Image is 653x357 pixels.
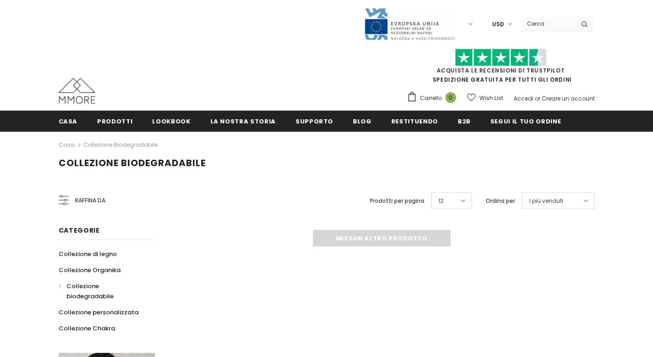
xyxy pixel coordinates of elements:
span: Wish List [479,94,503,103]
a: Casa [59,139,75,151]
a: Wish List [467,90,503,106]
a: Collezione personalizzata [59,304,138,320]
span: SPEDIZIONE GRATUITA PER TUTTI GLI ORDINI [407,53,595,84]
span: I più venduti [529,196,563,206]
a: Collezione biodegradabile [59,278,145,304]
span: Lookbook [152,117,190,126]
a: Collezione Organika [59,262,121,278]
span: Segui il tuo ordine [490,117,561,126]
a: Collezione biodegradabile [83,141,158,149]
a: La nostra storia [210,111,276,131]
a: Blog [353,111,372,131]
span: Collezione di legno [59,250,117,258]
a: Collezione di legno [59,246,117,262]
a: B2B [458,111,471,131]
img: Javni Razpis [364,7,455,41]
a: Creare un account [542,95,595,102]
img: Fidati di Pilot Stars [455,49,547,67]
span: Blog [353,117,372,126]
span: Categorie [59,226,100,235]
span: 0 [445,92,456,103]
span: Collezione biodegradabile [66,282,114,301]
span: USD [492,20,504,29]
a: Restituendo [391,111,438,131]
a: Collezione Chakra [59,320,115,336]
span: Collezione personalizzata [59,308,138,317]
a: supporto [296,111,333,131]
a: Javni Razpis [364,20,455,28]
span: Restituendo [391,117,438,126]
span: Prodotti [97,117,132,126]
label: Prodotti per pagina [370,196,424,206]
span: supporto [296,117,333,126]
a: Carrello 0 [407,91,461,105]
span: or [535,95,540,102]
span: 12 [439,196,444,206]
span: Collezione Chakra [59,324,115,333]
span: Collezione Organika [59,266,121,274]
span: Raffina da [75,195,105,206]
span: B2B [458,117,471,126]
a: Prodotti [97,111,132,131]
span: Casa [59,117,78,126]
a: Segui il tuo ordine [490,111,561,131]
span: Collezione biodegradabile [59,156,206,169]
a: Acquista le recensioni di TrustPilot [437,67,565,74]
label: Ordina per [486,196,515,206]
span: La nostra storia [210,117,276,126]
a: Casa [59,111,78,131]
span: Carrello [420,94,442,103]
input: Search Site [521,17,574,30]
a: Accedi [514,95,533,102]
a: Lookbook [152,111,190,131]
img: Casi MMORE [59,78,95,104]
